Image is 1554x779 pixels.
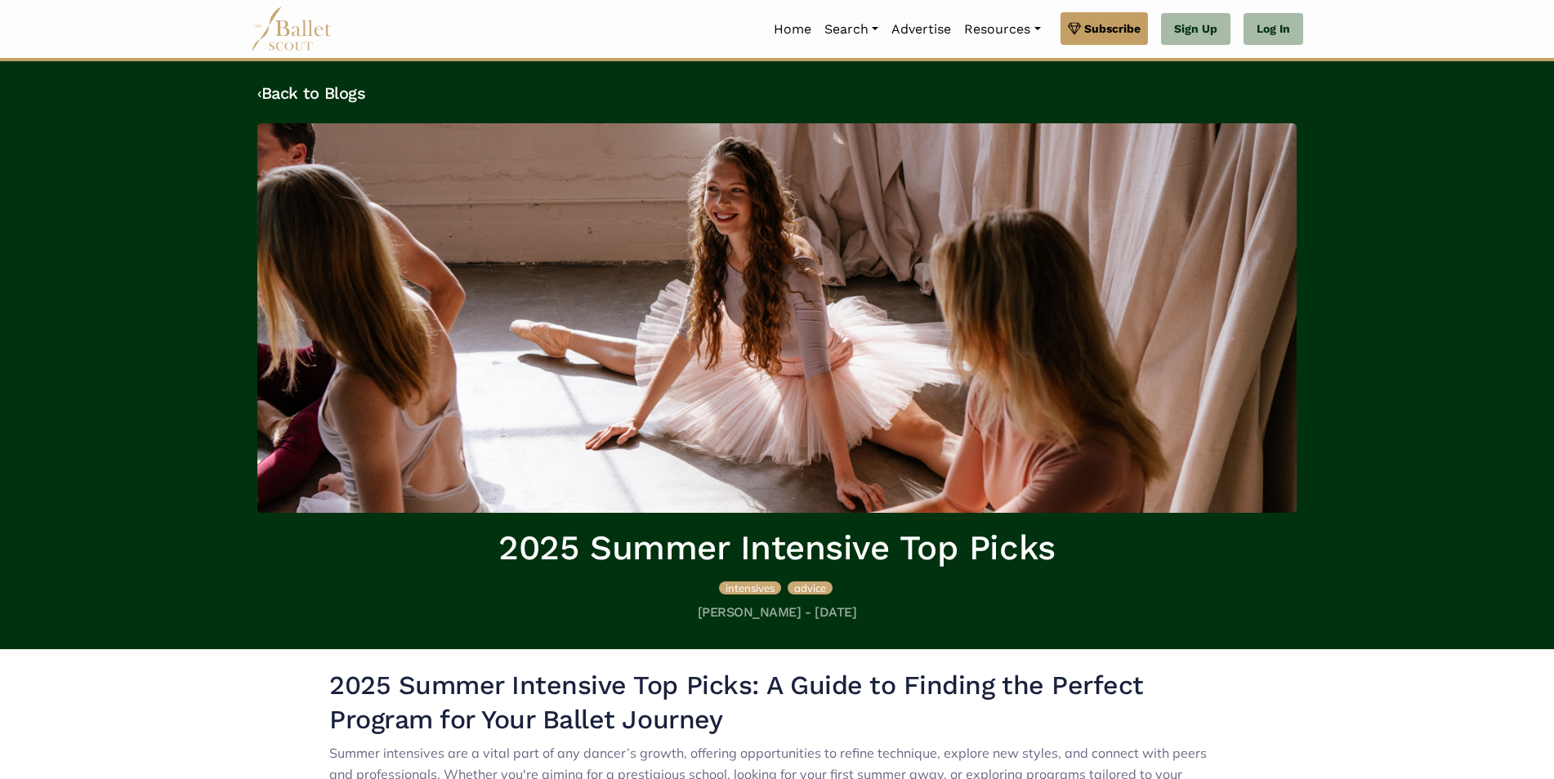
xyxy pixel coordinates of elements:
a: Log In [1244,13,1303,46]
a: Home [767,12,818,47]
code: ‹ [257,82,261,103]
img: header_image.img [257,123,1297,513]
h2: 2025 Summer Intensive Top Picks: A Guide to Finding the Perfect Program for Your Ballet Journey [329,669,1225,737]
a: Sign Up [1161,13,1230,46]
a: ‹Back to Blogs [257,83,365,103]
a: Search [818,12,885,47]
span: intensives [726,581,775,594]
a: Advertise [885,12,958,47]
h5: [PERSON_NAME] - [DATE] [257,604,1297,621]
span: Subscribe [1084,20,1141,38]
a: advice [788,579,833,595]
a: Resources [958,12,1047,47]
a: Subscribe [1061,12,1148,45]
a: intensives [719,579,784,595]
span: advice [794,581,826,594]
img: gem.svg [1068,20,1081,38]
h1: 2025 Summer Intensive Top Picks [257,526,1297,571]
